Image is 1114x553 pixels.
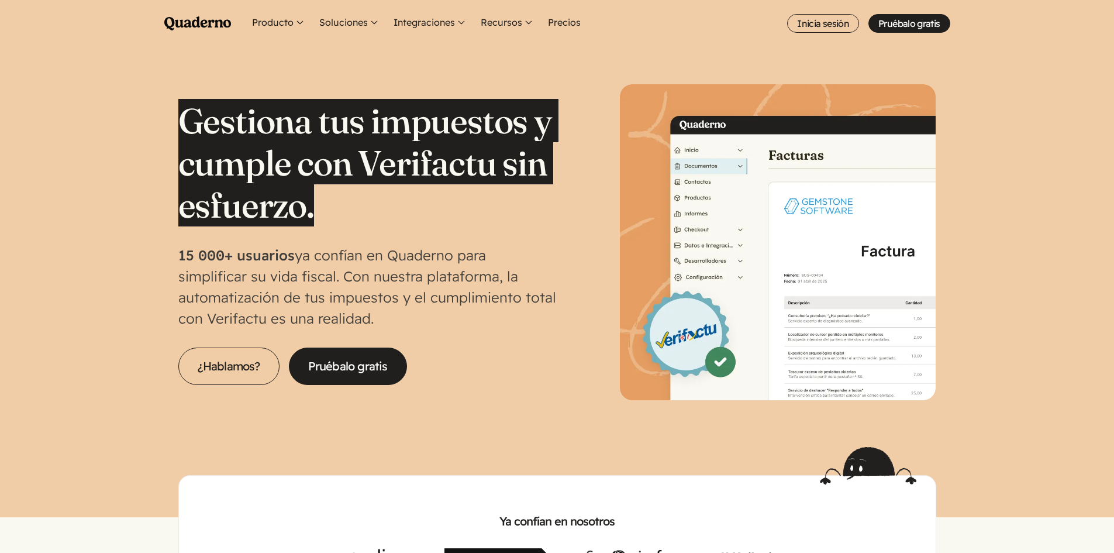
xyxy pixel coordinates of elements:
[178,246,295,264] strong: 15 000+ usuarios
[178,245,557,329] p: ya confían en Quaderno para simplificar su vida fiscal. Con nuestra plataforma, la automatización...
[620,84,936,400] img: Interfaz de Quaderno mostrando la página Factura con el distintivo Verifactu
[787,14,859,33] a: Inicia sesión
[178,99,557,226] h1: Gestiona tus impuestos y cumple con Verifactu sin esfuerzo.
[198,513,917,530] h2: Ya confían en nosotros
[868,14,950,33] a: Pruébalo gratis
[178,348,280,385] a: ¿Hablamos?
[289,348,407,385] a: Pruébalo gratis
